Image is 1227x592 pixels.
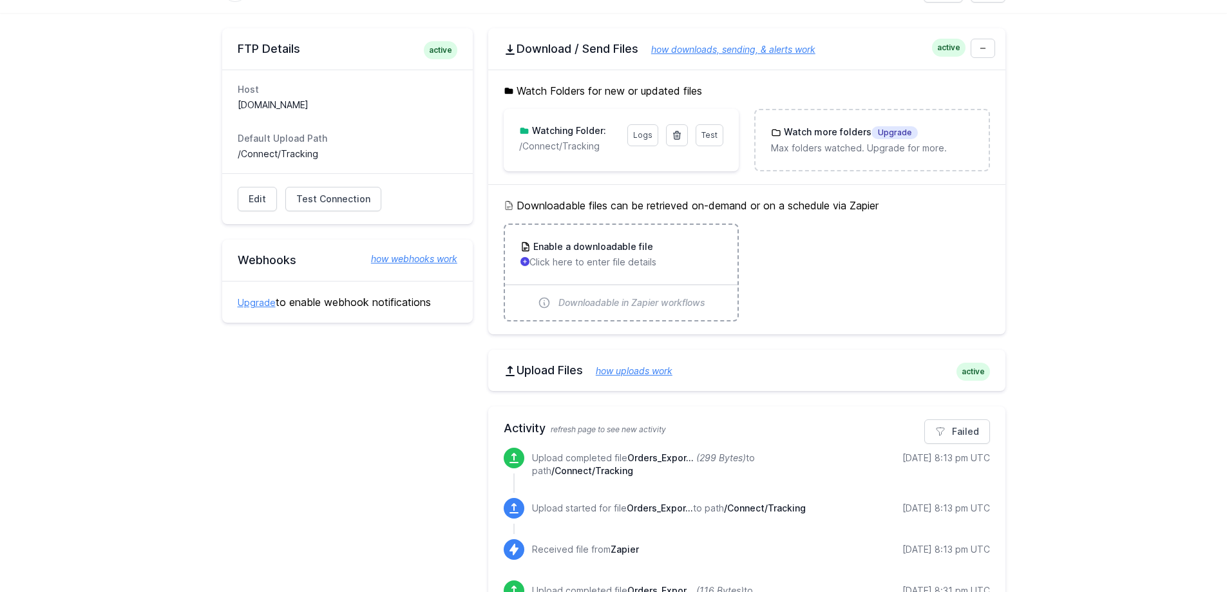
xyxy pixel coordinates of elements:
[627,124,658,146] a: Logs
[871,126,918,139] span: Upgrade
[505,225,737,320] a: Enable a downloadable file Click here to enter file details Downloadable in Zapier workflows
[1163,528,1212,577] iframe: Drift Widget Chat Controller
[932,39,965,57] span: active
[504,83,990,99] h5: Watch Folders for new or updated files
[696,124,723,146] a: Test
[756,110,988,170] a: Watch more foldersUpgrade Max folders watched. Upgrade for more.
[532,452,852,477] p: Upload completed file to path
[638,44,815,55] a: how downloads, sending, & alerts work
[724,502,806,513] span: /Connect/Tracking
[696,452,746,463] i: (299 Bytes)
[504,198,990,213] h5: Downloadable files can be retrieved on-demand or on a schedule via Zapier
[583,365,672,376] a: how uploads work
[424,41,457,59] span: active
[558,296,705,309] span: Downloadable in Zapier workflows
[238,99,457,111] dd: [DOMAIN_NAME]
[771,142,973,155] p: Max folders watched. Upgrade for more.
[532,543,639,556] p: Received file from
[285,187,381,211] a: Test Connection
[902,502,990,515] div: [DATE] 8:13 pm UTC
[627,452,694,463] span: Orders_Export_348177.csv
[531,240,653,253] h3: Enable a downloadable file
[956,363,990,381] span: active
[238,187,277,211] a: Edit
[238,41,457,57] h2: FTP Details
[781,126,918,139] h3: Watch more folders
[238,297,276,308] a: Upgrade
[296,193,370,205] span: Test Connection
[504,41,990,57] h2: Download / Send Files
[238,253,457,268] h2: Webhooks
[504,363,990,378] h2: Upload Files
[902,543,990,556] div: [DATE] 8:13 pm UTC
[902,452,990,464] div: [DATE] 8:13 pm UTC
[551,465,633,476] span: /Connect/Tracking
[701,130,718,140] span: Test
[238,148,457,160] dd: /Connect/Tracking
[222,281,473,323] div: to enable webhook notifications
[627,502,693,513] span: Orders_Export_348177.csv
[520,256,722,269] p: Click here to enter file details
[529,124,606,137] h3: Watching Folder:
[551,425,666,434] span: refresh page to see new activity
[238,132,457,145] dt: Default Upload Path
[504,419,990,437] h2: Activity
[924,419,990,444] a: Failed
[519,140,620,153] p: /Connect/Tracking
[238,83,457,96] dt: Host
[611,544,639,555] span: Zapier
[532,502,806,515] p: Upload started for file to path
[358,253,457,265] a: how webhooks work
